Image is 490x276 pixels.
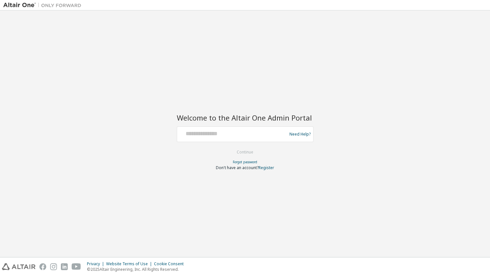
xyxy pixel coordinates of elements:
[233,160,257,164] a: Forgot password
[61,263,68,270] img: linkedin.svg
[3,2,85,8] img: Altair One
[87,267,188,272] p: © 2025 Altair Engineering, Inc. All Rights Reserved.
[177,113,314,122] h2: Welcome to the Altair One Admin Portal
[216,165,259,170] span: Don't have an account?
[154,261,188,267] div: Cookie Consent
[106,261,154,267] div: Website Terms of Use
[2,263,35,270] img: altair_logo.svg
[72,263,81,270] img: youtube.svg
[50,263,57,270] img: instagram.svg
[39,263,46,270] img: facebook.svg
[259,165,274,170] a: Register
[87,261,106,267] div: Privacy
